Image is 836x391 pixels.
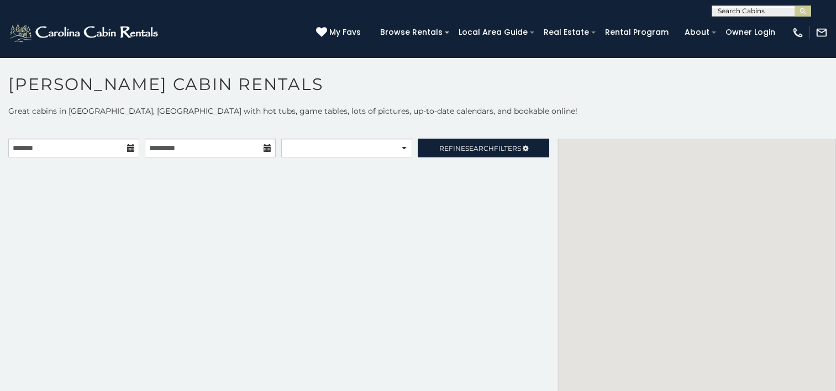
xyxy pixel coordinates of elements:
span: My Favs [329,27,361,38]
img: mail-regular-white.png [816,27,828,39]
span: Search [465,144,494,152]
a: Local Area Guide [453,24,533,41]
a: Real Estate [538,24,595,41]
span: Refine Filters [439,144,521,152]
a: RefineSearchFilters [418,139,549,157]
img: White-1-2.png [8,22,161,44]
a: My Favs [316,27,364,39]
a: Browse Rentals [375,24,448,41]
a: Rental Program [600,24,674,41]
img: phone-regular-white.png [792,27,804,39]
a: Owner Login [720,24,781,41]
a: About [679,24,715,41]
